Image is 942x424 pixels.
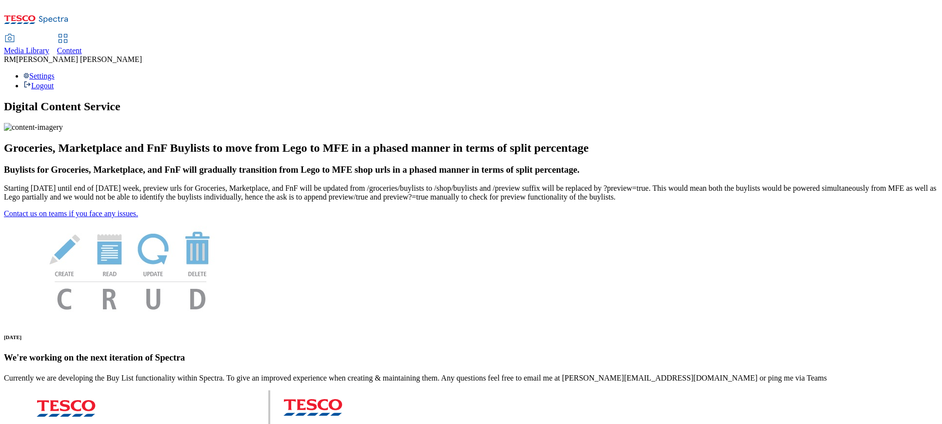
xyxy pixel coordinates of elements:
[4,123,63,132] img: content-imagery
[57,46,82,55] span: Content
[4,218,258,320] img: News Image
[4,164,938,175] h3: Buylists for Groceries, Marketplace, and FnF will gradually transition from Lego to MFE shop urls...
[4,35,49,55] a: Media Library
[4,46,49,55] span: Media Library
[4,141,938,155] h2: Groceries, Marketplace and FnF Buylists to move from Lego to MFE in a phased manner in terms of s...
[4,352,938,363] h3: We're working on the next iteration of Spectra
[4,374,938,383] p: Currently we are developing the Buy List functionality within Spectra. To give an improved experi...
[4,209,138,218] a: Contact us on teams if you face any issues.
[16,55,142,63] span: [PERSON_NAME] [PERSON_NAME]
[57,35,82,55] a: Content
[4,334,938,340] h6: [DATE]
[4,55,16,63] span: RM
[4,100,938,113] h1: Digital Content Service
[23,81,54,90] a: Logout
[23,72,55,80] a: Settings
[4,184,938,202] p: Starting [DATE] until end of [DATE] week, preview urls for Groceries, Marketplace, and FnF will b...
